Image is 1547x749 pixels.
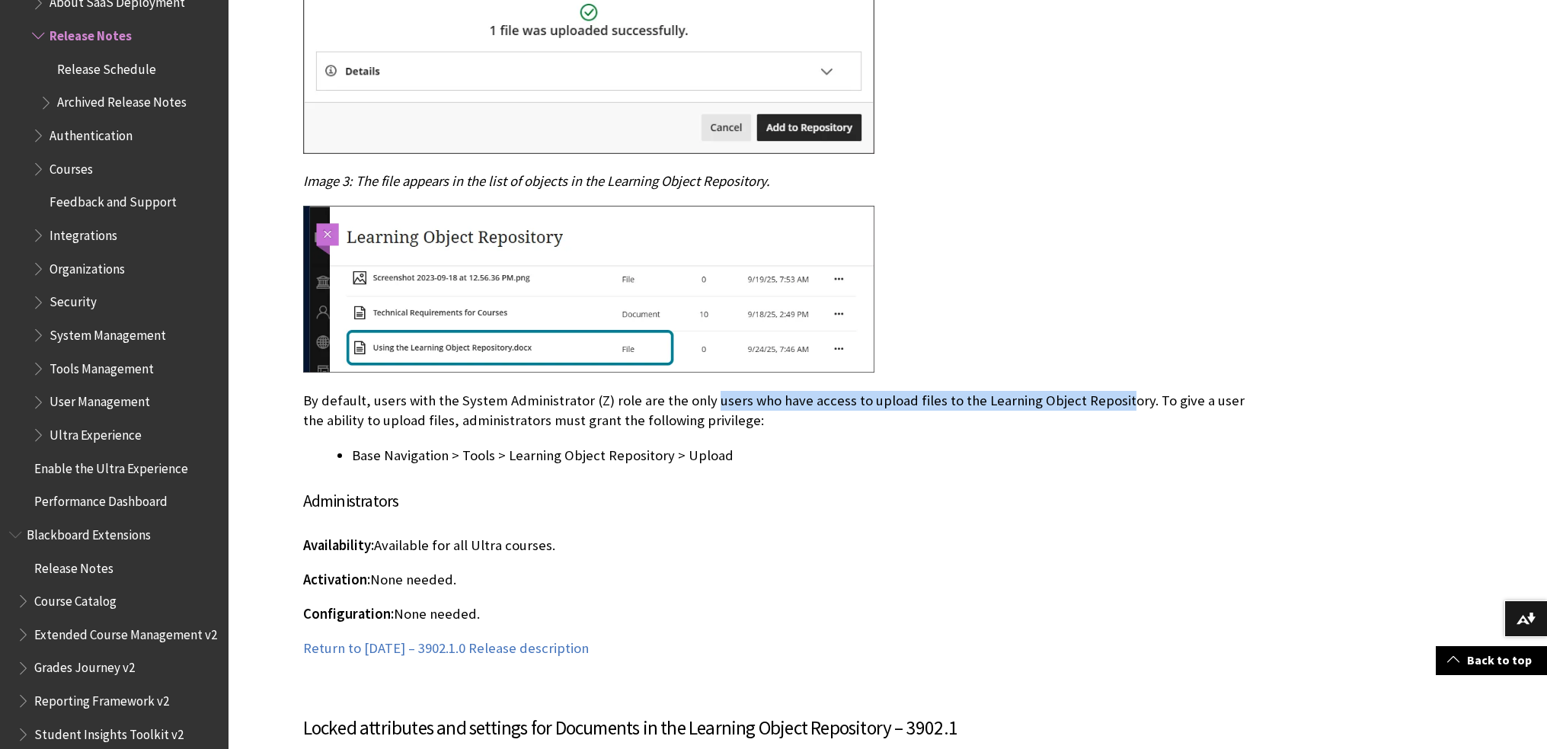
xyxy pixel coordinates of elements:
[34,555,113,576] span: Release Notes
[34,688,169,709] span: Reporting Framework v2
[50,290,97,310] span: Security
[50,256,125,277] span: Organizations
[303,536,374,554] span: Availability:
[34,588,117,609] span: Course Catalog
[303,536,1248,555] p: Available for all Ultra courses.
[34,456,188,476] span: Enable the Ultra Experience
[50,190,177,210] span: Feedback and Support
[303,172,770,190] span: Image 3: The file appears in the list of objects in the Learning Object Repository.
[50,123,133,143] span: Authentication
[303,391,1248,431] p: By default, users with the System Administrator (Z) role are the only users who have access to up...
[303,571,370,588] span: Activation:
[1436,646,1547,674] a: Back to top
[50,356,154,376] span: Tools Management
[34,722,184,742] span: Student Insights Toolkit v2
[50,156,93,177] span: Courses
[303,604,1248,624] p: None needed.
[50,422,142,443] span: Ultra Experience
[34,655,135,676] span: Grades Journey v2
[50,322,166,343] span: System Management
[57,56,156,77] span: Release Schedule
[27,522,151,543] span: Blackboard Extensions
[303,488,1248,514] h4: Administrators
[50,222,117,243] span: Integrations
[303,206,874,373] img: A list of objects in the Learning Object Repository, with the "Using the Learning Object Reposito...
[352,445,1248,466] li: Base Navigation > Tools > Learning Object Repository > Upload
[57,90,187,110] span: Archived Release Notes
[34,622,217,642] span: Extended Course Management v2
[34,488,168,509] span: Performance Dashboard
[303,570,1248,590] p: None needed.
[303,715,957,740] span: Locked attributes and settings for Documents in the Learning Object Repository – 3902.1
[303,605,394,623] span: Configuration:
[50,23,132,43] span: Release Notes
[303,639,589,658] a: Return to [DATE] – 3902.1.0 Release description
[50,389,150,410] span: User Management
